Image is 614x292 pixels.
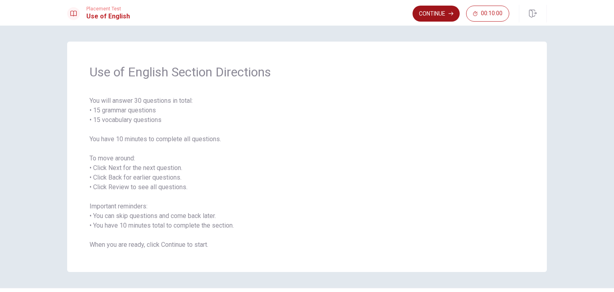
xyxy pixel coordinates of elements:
[90,64,524,80] span: Use of English Section Directions
[466,6,509,22] button: 00:10:00
[481,10,502,17] span: 00:10:00
[413,6,460,22] button: Continue
[86,6,130,12] span: Placement Test
[86,12,130,21] h1: Use of English
[90,96,524,250] span: You will answer 30 questions in total: • 15 grammar questions • 15 vocabulary questions You have ...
